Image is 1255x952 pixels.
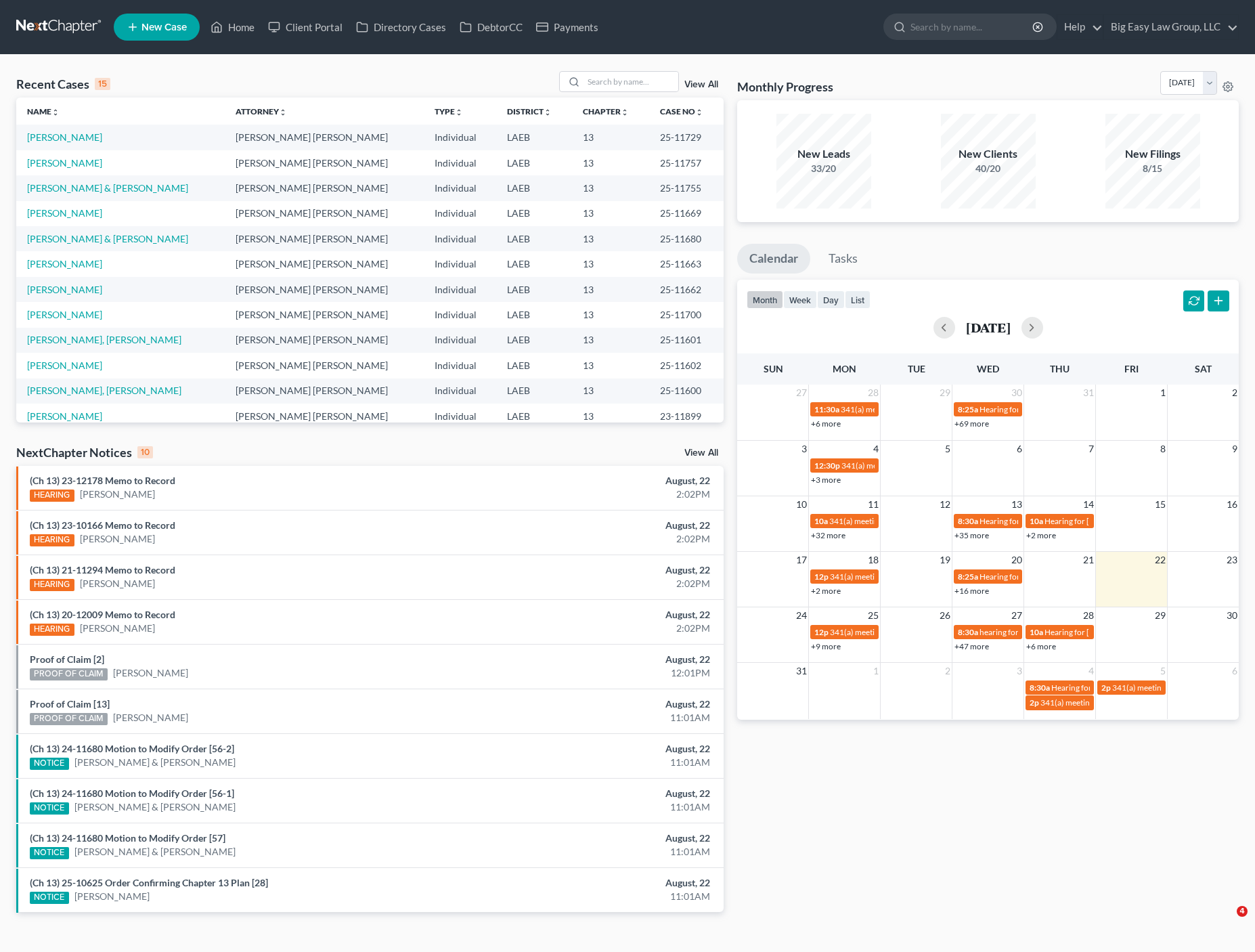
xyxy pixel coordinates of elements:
div: 2:02PM [492,488,710,501]
span: 341(a) meeting for [PERSON_NAME] [1112,683,1243,693]
div: 2:02PM [492,622,710,635]
div: 11:01AM [492,800,710,814]
span: 10a [814,516,828,526]
a: (Ch 13) 24-11680 Motion to Modify Order [57] [30,832,225,844]
div: August, 22 [492,876,710,890]
span: Hearing for [PERSON_NAME] [1044,627,1150,637]
td: LAEB [496,328,572,353]
td: LAEB [496,201,572,226]
a: [PERSON_NAME] [27,258,102,269]
span: 11 [866,496,880,513]
td: [PERSON_NAME] [PERSON_NAME] [225,328,424,353]
a: View All [684,80,718,89]
a: +32 more [811,530,845,540]
div: August, 22 [492,474,710,488]
i: unfold_more [544,108,552,116]
td: Individual [424,251,496,276]
i: unfold_more [279,108,287,116]
span: 21 [1082,552,1095,568]
button: month [747,290,783,309]
div: NOTICE [30,802,69,815]
span: 2 [944,663,952,679]
span: 23 [1225,552,1239,568]
td: Individual [424,150,496,175]
span: 8:30a [958,627,978,637]
td: Individual [424,404,496,429]
span: 12:30p [814,460,840,471]
span: Thu [1050,363,1070,374]
a: Directory Cases [349,15,453,39]
a: [PERSON_NAME] [27,410,102,422]
td: 13 [572,201,649,226]
td: 13 [572,404,649,429]
span: 11:30a [814,404,839,414]
div: August, 22 [492,653,710,666]
div: HEARING [30,490,74,502]
td: [PERSON_NAME] [PERSON_NAME] [225,150,424,175]
span: 28 [866,385,880,401]
td: [PERSON_NAME] [PERSON_NAME] [225,302,424,327]
a: Case Nounfold_more [660,106,703,116]
div: 15 [95,78,110,90]
span: Hearing for [PERSON_NAME] [979,571,1085,582]
div: 12:01PM [492,666,710,680]
a: Client Portal [261,15,349,39]
a: (Ch 13) 23-12178 Memo to Record [30,475,175,486]
td: LAEB [496,175,572,200]
td: 25-11600 [649,378,724,404]
div: NOTICE [30,892,69,904]
a: [PERSON_NAME] [80,488,155,501]
td: 13 [572,226,649,251]
span: Hearing for [PERSON_NAME] [1044,516,1150,526]
i: unfold_more [51,108,60,116]
div: 33/20 [776,162,871,175]
div: 2:02PM [492,532,710,546]
div: HEARING [30,534,74,546]
span: 28 [1082,607,1095,624]
span: 31 [1082,385,1095,401]
span: 1 [872,663,880,679]
td: 23-11899 [649,404,724,429]
td: LAEB [496,378,572,404]
div: HEARING [30,579,74,591]
span: 8:30a [958,516,978,526]
a: +6 more [1026,641,1056,651]
a: Calendar [737,244,810,274]
a: Help [1057,15,1103,39]
span: 10a [1030,627,1043,637]
span: 5 [944,441,952,457]
div: 2:02PM [492,577,710,590]
a: (Ch 13) 24-11680 Motion to Modify Order [56-2] [30,743,234,754]
td: Individual [424,175,496,200]
input: Search by name... [584,72,678,91]
span: Hearing for [PERSON_NAME] [979,516,1085,526]
div: 11:01AM [492,711,710,724]
td: LAEB [496,150,572,175]
a: [PERSON_NAME] & [PERSON_NAME] [27,233,188,244]
span: 29 [1153,607,1167,624]
td: 13 [572,175,649,200]
div: August, 22 [492,787,710,800]
span: 3 [800,441,808,457]
div: PROOF OF CLAIM [30,668,108,680]
span: 12p [814,571,829,582]
span: 27 [1010,607,1023,624]
span: 341(a) meeting for [PERSON_NAME] [830,627,961,637]
div: August, 22 [492,608,710,622]
a: [PERSON_NAME], [PERSON_NAME] [27,334,181,345]
a: (Ch 13) 20-12009 Memo to Record [30,609,175,620]
a: Payments [529,15,605,39]
span: 24 [795,607,808,624]
span: 8 [1159,441,1167,457]
a: (Ch 13) 25-10625 Order Confirming Chapter 13 Plan [28] [30,877,268,888]
span: Sat [1195,363,1212,374]
div: 11:01AM [492,845,710,859]
a: Attorneyunfold_more [236,106,287,116]
i: unfold_more [695,108,703,116]
a: Proof of Claim [13] [30,698,110,710]
span: 3 [1015,663,1023,679]
td: LAEB [496,404,572,429]
td: Individual [424,201,496,226]
div: Recent Cases [16,76,110,92]
a: (Ch 13) 24-11680 Motion to Modify Order [56-1] [30,787,234,799]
